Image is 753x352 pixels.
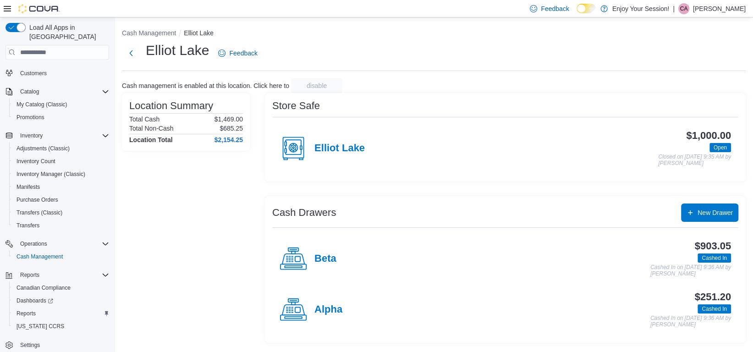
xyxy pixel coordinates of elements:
span: Inventory [16,130,109,141]
span: Settings [16,339,109,351]
button: Reports [2,269,113,281]
button: disable [291,78,342,93]
button: Settings [2,338,113,352]
span: Feedback [229,49,257,58]
span: Settings [20,341,40,349]
a: Transfers (Classic) [13,207,66,218]
p: Enjoy Your Session! [612,3,670,14]
span: Catalog [20,88,39,95]
span: My Catalog (Classic) [16,101,67,108]
span: Cashed In [698,253,731,263]
h3: $251.20 [695,291,731,302]
span: Cash Management [16,253,63,260]
input: Dark Mode [577,4,596,13]
a: Manifests [13,181,44,192]
span: Cashed In [698,304,731,313]
button: Manifests [9,181,113,193]
button: Inventory Count [9,155,113,168]
a: Cash Management [13,251,66,262]
button: Transfers [9,219,113,232]
button: [US_STATE] CCRS [9,320,113,333]
span: Inventory Manager (Classic) [16,170,85,178]
a: Customers [16,68,50,79]
button: Inventory [2,129,113,142]
button: Cash Management [9,250,113,263]
a: My Catalog (Classic) [13,99,71,110]
p: Cash management is enabled at this location. Click here to [122,82,289,89]
button: Catalog [16,86,43,97]
a: Purchase Orders [13,194,62,205]
span: Adjustments (Classic) [16,145,70,152]
h3: Store Safe [272,100,320,111]
span: Transfers [16,222,39,229]
span: Operations [16,238,109,249]
span: Inventory Count [13,156,109,167]
span: Reports [16,269,109,280]
span: Cash Management [13,251,109,262]
span: Reports [13,308,109,319]
span: Load All Apps in [GEOGRAPHIC_DATA] [26,23,109,41]
h4: $2,154.25 [214,136,243,143]
a: Transfers [13,220,43,231]
button: Cash Management [122,29,176,37]
span: My Catalog (Classic) [13,99,109,110]
h1: Elliot Lake [146,41,209,60]
span: Inventory Count [16,158,55,165]
a: Canadian Compliance [13,282,74,293]
button: Inventory Manager (Classic) [9,168,113,181]
button: Reports [9,307,113,320]
span: Dark Mode [577,13,577,14]
h4: Alpha [314,304,342,316]
span: Operations [20,240,47,247]
p: [PERSON_NAME] [693,3,746,14]
button: Inventory [16,130,46,141]
span: Dashboards [16,297,53,304]
h4: Beta [314,253,336,265]
h6: Total Non-Cash [129,125,174,132]
span: Canadian Compliance [16,284,71,291]
span: Washington CCRS [13,321,109,332]
button: Customers [2,66,113,80]
h3: $1,000.00 [686,130,731,141]
span: Transfers (Classic) [16,209,62,216]
button: Next [122,44,140,62]
span: Cashed In [702,254,727,262]
p: $1,469.00 [214,115,243,123]
span: Reports [16,310,36,317]
a: Inventory Count [13,156,59,167]
button: Reports [16,269,43,280]
a: Reports [13,308,39,319]
h3: Cash Drawers [272,207,336,218]
span: Feedback [541,4,569,13]
a: Promotions [13,112,48,123]
a: Feedback [214,44,261,62]
h3: $903.05 [695,241,731,252]
button: Purchase Orders [9,193,113,206]
span: Transfers [13,220,109,231]
span: Inventory Manager (Classic) [13,169,109,180]
span: Purchase Orders [13,194,109,205]
span: Promotions [16,114,44,121]
span: Cashed In [702,305,727,313]
a: Adjustments (Classic) [13,143,73,154]
a: Inventory Manager (Classic) [13,169,89,180]
p: Cashed In on [DATE] 9:36 AM by [PERSON_NAME] [650,264,731,277]
span: Promotions [13,112,109,123]
button: Canadian Compliance [9,281,113,294]
p: Closed on [DATE] 9:35 AM by [PERSON_NAME] [658,154,731,166]
span: Transfers (Classic) [13,207,109,218]
a: Dashboards [13,295,57,306]
span: disable [307,81,327,90]
span: [US_STATE] CCRS [16,323,64,330]
p: Cashed In on [DATE] 9:36 AM by [PERSON_NAME] [650,315,731,328]
span: Reports [20,271,39,279]
span: New Drawer [698,208,733,217]
span: Catalog [16,86,109,97]
button: My Catalog (Classic) [9,98,113,111]
a: [US_STATE] CCRS [13,321,68,332]
p: $685.25 [220,125,243,132]
span: Manifests [16,183,40,191]
button: Operations [2,237,113,250]
span: Open [714,143,727,152]
h6: Total Cash [129,115,159,123]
